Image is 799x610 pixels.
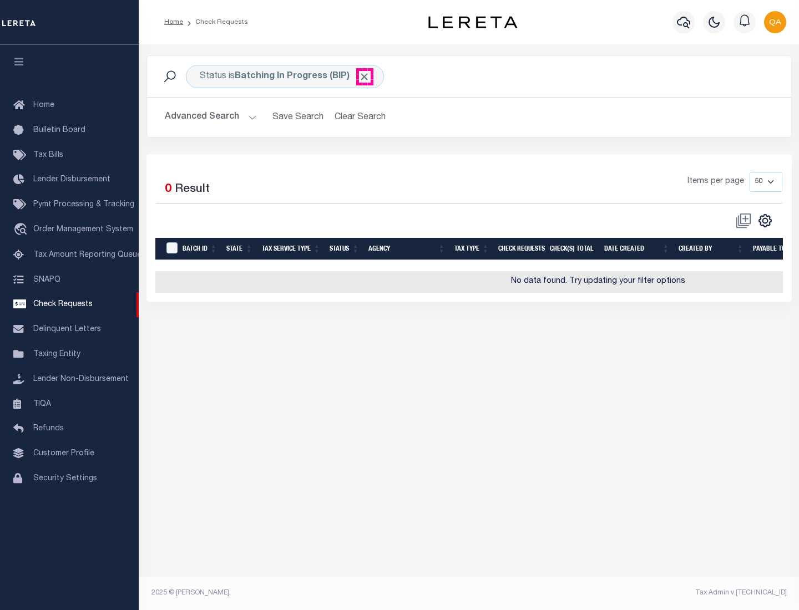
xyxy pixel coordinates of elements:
[545,238,600,261] th: Check(s) Total
[764,11,786,33] img: svg+xml;base64,PHN2ZyB4bWxucz0iaHR0cDovL3d3dy53My5vcmcvMjAwMC9zdmciIHBvaW50ZXItZXZlbnRzPSJub25lIi...
[143,588,469,598] div: 2025 © [PERSON_NAME].
[674,238,749,261] th: Created By: activate to sort column ascending
[257,238,325,261] th: Tax Service Type: activate to sort column ascending
[165,184,171,195] span: 0
[33,350,80,358] span: Taxing Entity
[33,425,64,433] span: Refunds
[33,475,97,482] span: Security Settings
[364,238,450,261] th: Agency: activate to sort column ascending
[186,65,384,88] div: Status is
[687,176,744,188] span: Items per page
[33,251,141,259] span: Tax Amount Reporting Queue
[33,276,60,283] span: SNAPQ
[33,101,54,109] span: Home
[33,176,110,184] span: Lender Disbursement
[494,238,545,261] th: Check Requests
[175,181,210,199] label: Result
[33,301,93,308] span: Check Requests
[33,450,94,457] span: Customer Profile
[33,400,51,408] span: TIQA
[266,106,330,128] button: Save Search
[330,106,391,128] button: Clear Search
[164,19,183,26] a: Home
[183,17,248,27] li: Check Requests
[33,151,63,159] span: Tax Bills
[33,226,133,233] span: Order Management System
[325,238,364,261] th: Status: activate to sort column ascending
[33,201,134,209] span: Pymt Processing & Tracking
[165,106,257,128] button: Advanced Search
[222,238,257,261] th: State: activate to sort column ascending
[235,72,370,81] b: Batching In Progress (BIP)
[450,238,494,261] th: Tax Type: activate to sort column ascending
[600,238,674,261] th: Date Created: activate to sort column ascending
[428,16,517,28] img: logo-dark.svg
[13,223,31,237] i: travel_explore
[358,71,370,83] span: Click to Remove
[33,326,101,333] span: Delinquent Letters
[33,126,85,134] span: Bulletin Board
[178,238,222,261] th: Batch Id: activate to sort column ascending
[477,588,787,598] div: Tax Admin v.[TECHNICAL_ID]
[33,375,129,383] span: Lender Non-Disbursement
